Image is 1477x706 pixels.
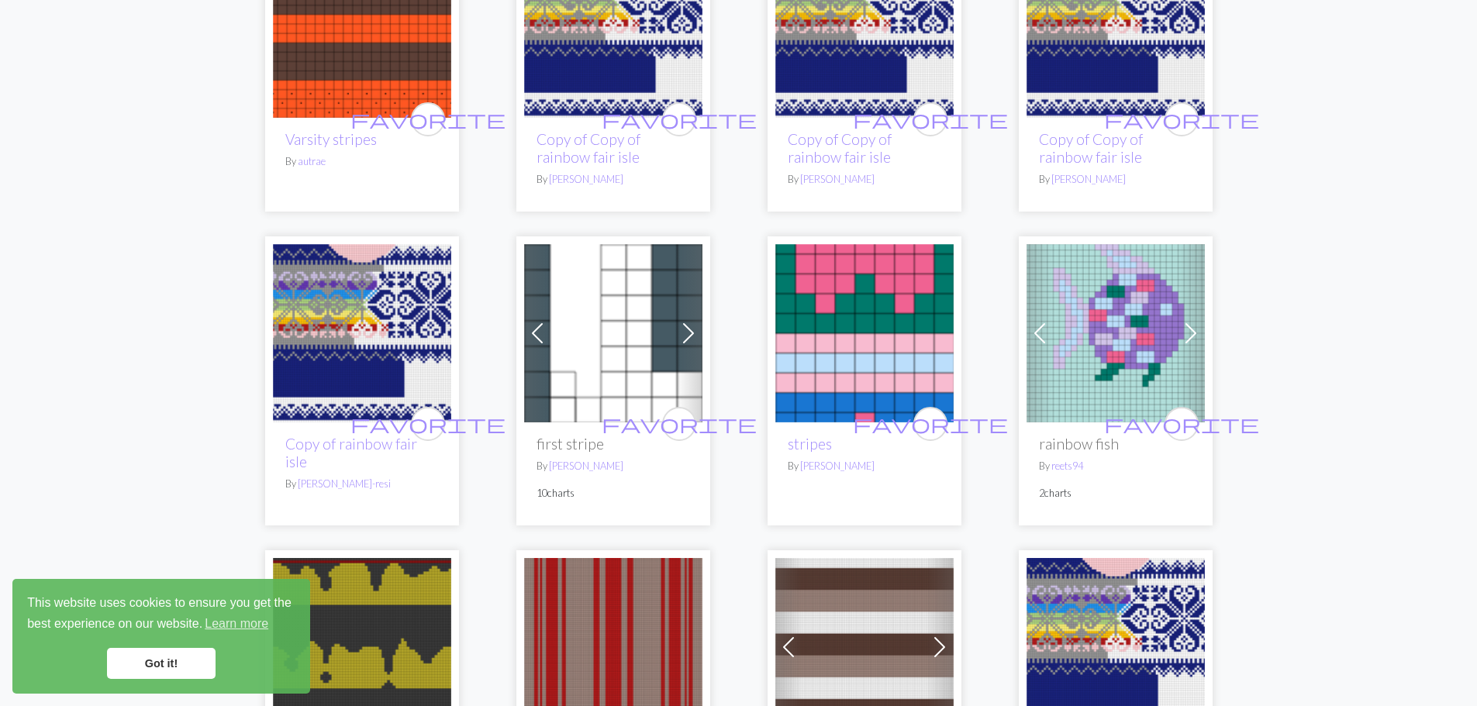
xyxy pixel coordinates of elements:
a: fair isle [273,324,451,339]
button: favourite [662,102,696,136]
i: favourite [602,104,757,135]
div: cookieconsent [12,579,310,694]
a: fair isle [524,19,702,34]
a: fair isle [1027,19,1205,34]
p: By [788,172,941,187]
a: [PERSON_NAME]-resi [298,477,391,490]
button: favourite [1165,407,1199,441]
p: By [1039,459,1192,474]
button: favourite [1165,102,1199,136]
i: favourite [1104,408,1259,439]
p: 2 charts [1039,486,1192,501]
a: back panel stripes [524,638,702,653]
a: fair isle [775,19,954,34]
img: rainbow fish [1027,244,1205,422]
i: favourite [853,104,1008,135]
button: favourite [662,407,696,441]
button: favourite [411,102,445,136]
a: fair isle [1027,638,1205,653]
a: learn more about cookies [202,612,271,635]
button: favourite [913,407,947,441]
h2: first stripe [537,435,690,453]
span: This website uses cookies to ensure you get the best experience on our website. [27,594,295,635]
span: favorite [853,107,1008,131]
p: By [788,459,941,474]
img: stripes [775,244,954,422]
a: rainbow fish [1027,324,1205,339]
span: favorite [1104,412,1259,436]
p: By [285,477,439,491]
a: [PERSON_NAME] [800,460,875,472]
span: favorite [602,107,757,131]
a: [PERSON_NAME] [549,460,623,472]
img: fair isle [273,244,451,422]
p: By [285,154,439,169]
a: Dripping Stripes [273,638,451,653]
span: favorite [1104,107,1259,131]
span: favorite [350,412,506,436]
a: Copy of rainbow fair isle [285,435,417,470]
span: favorite [853,412,1008,436]
p: 10 charts [537,486,690,501]
a: Copy of Copy of rainbow fair isle [788,130,892,166]
a: autrae [298,155,326,167]
a: [PERSON_NAME] [549,173,623,185]
p: By [1039,172,1192,187]
a: stripes [775,324,954,339]
a: brown stripes [775,638,954,653]
span: favorite [350,107,506,131]
a: [PERSON_NAME] [1051,173,1126,185]
img: first stripe [524,244,702,422]
a: reets94 [1051,460,1083,472]
a: first stripe [524,324,702,339]
p: By [537,459,690,474]
i: favourite [853,408,1008,439]
i: favourite [350,104,506,135]
i: favourite [602,408,757,439]
button: favourite [913,102,947,136]
a: Varsity stripes [285,130,377,148]
a: stripes [788,435,832,453]
a: dismiss cookie message [107,648,216,679]
span: favorite [602,412,757,436]
a: Copy of Copy of rainbow fair isle [1039,130,1143,166]
button: favourite [411,407,445,441]
i: favourite [350,408,506,439]
a: Varsity stripes [273,19,451,34]
i: favourite [1104,104,1259,135]
h2: rainbow fish [1039,435,1192,453]
a: [PERSON_NAME] [800,173,875,185]
p: By [537,172,690,187]
a: Copy of Copy of rainbow fair isle [537,130,640,166]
